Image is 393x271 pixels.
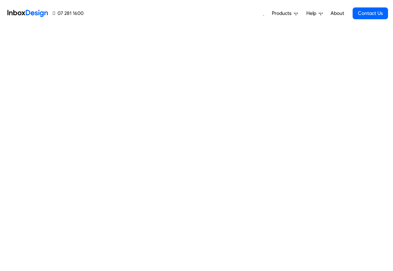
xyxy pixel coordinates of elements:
a: Products [269,7,300,20]
a: Help [304,7,325,20]
span: Help [306,10,319,17]
a: Contact Us [353,7,388,19]
a: About [329,7,346,20]
span: Products [272,10,294,17]
a: 07 281 1600 [53,10,84,17]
